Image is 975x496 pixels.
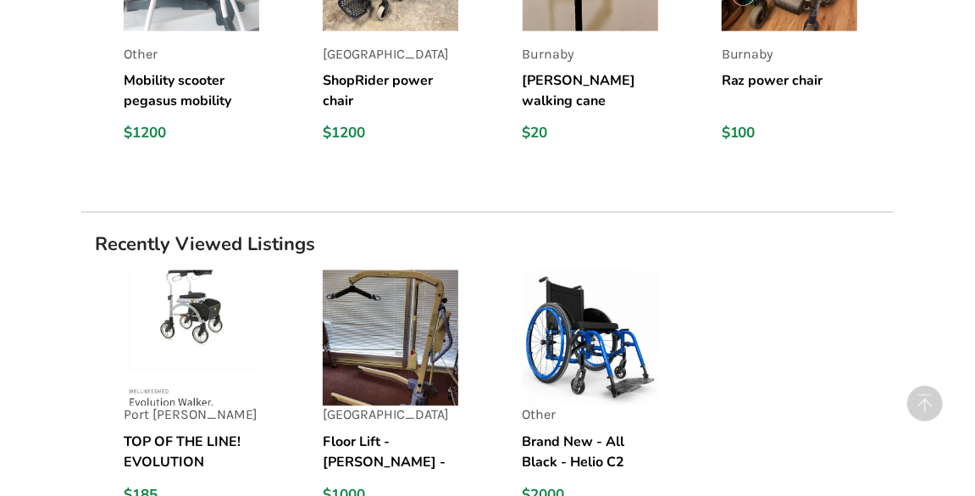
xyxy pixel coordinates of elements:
div: $1200 [323,125,458,143]
p: Other [523,406,658,426]
h5: [PERSON_NAME] walking cane [523,70,658,111]
p: Other [124,45,259,64]
p: Burnaby [523,45,658,64]
p: Port [PERSON_NAME] [124,406,259,426]
img: listing [523,270,658,406]
h5: Mobility scooter pegasus mobility metro [124,70,259,111]
h5: Floor Lift - [PERSON_NAME] - Advanced 340 [323,432,458,473]
img: listing [124,270,259,406]
div: $100 [722,125,857,143]
h5: ShopRider power chair [323,70,458,111]
img: listing [323,270,458,406]
h5: Raz power chair [722,70,857,111]
p: [GEOGRAPHIC_DATA] [323,406,458,426]
p: [GEOGRAPHIC_DATA] [323,45,458,64]
h5: TOP OF THE LINE! EVOLUTION EXPRESSO LIGHT WEIGHT MINI C [PERSON_NAME] [124,432,259,473]
p: Burnaby [722,45,857,64]
h5: Brand New - All Black - Helio C2 Carbon Folding Wheelchair & Matrix Libra Cushion & Matrix Postur... [523,432,658,473]
div: $1200 [124,125,259,143]
h1: Recently Viewed Listings [81,233,894,257]
div: $20 [523,125,658,143]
